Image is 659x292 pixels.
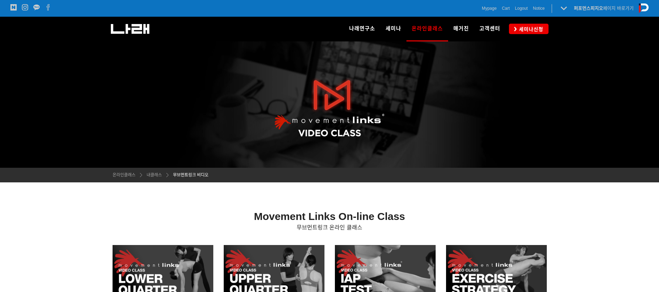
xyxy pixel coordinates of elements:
span: 온라인클래스 [113,173,135,177]
a: 퍼포먼스피지오페이지 바로가기 [574,6,634,11]
a: Logout [515,5,528,12]
strong: 퍼포먼스피지오 [574,6,603,11]
a: 세미나 [380,17,406,41]
a: 고객센터 [474,17,505,41]
a: 내클래스 [143,172,162,179]
span: 내클래스 [147,173,162,177]
a: 세미나신청 [509,24,549,34]
span: 나래연구소 [349,25,375,32]
a: 무브먼트링크 비디오 [170,172,208,179]
span: 무브먼트링크 비디오 [173,173,208,177]
a: Mypage [482,5,497,12]
span: 세미나 [386,25,401,32]
span: 무브먼트링크 온라인 클래스 [297,224,362,230]
span: 온라인클래스 [412,23,443,34]
a: 온라인클래스 [406,17,448,41]
a: 매거진 [448,17,474,41]
a: 나래연구소 [344,17,380,41]
span: 세미나신청 [517,26,543,33]
span: 고객센터 [479,25,500,32]
a: Notice [533,5,545,12]
span: 매거진 [453,25,469,32]
a: Cart [502,5,510,12]
strong: Movement Links On-line Class [254,211,405,222]
a: 온라인클래스 [113,172,135,179]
